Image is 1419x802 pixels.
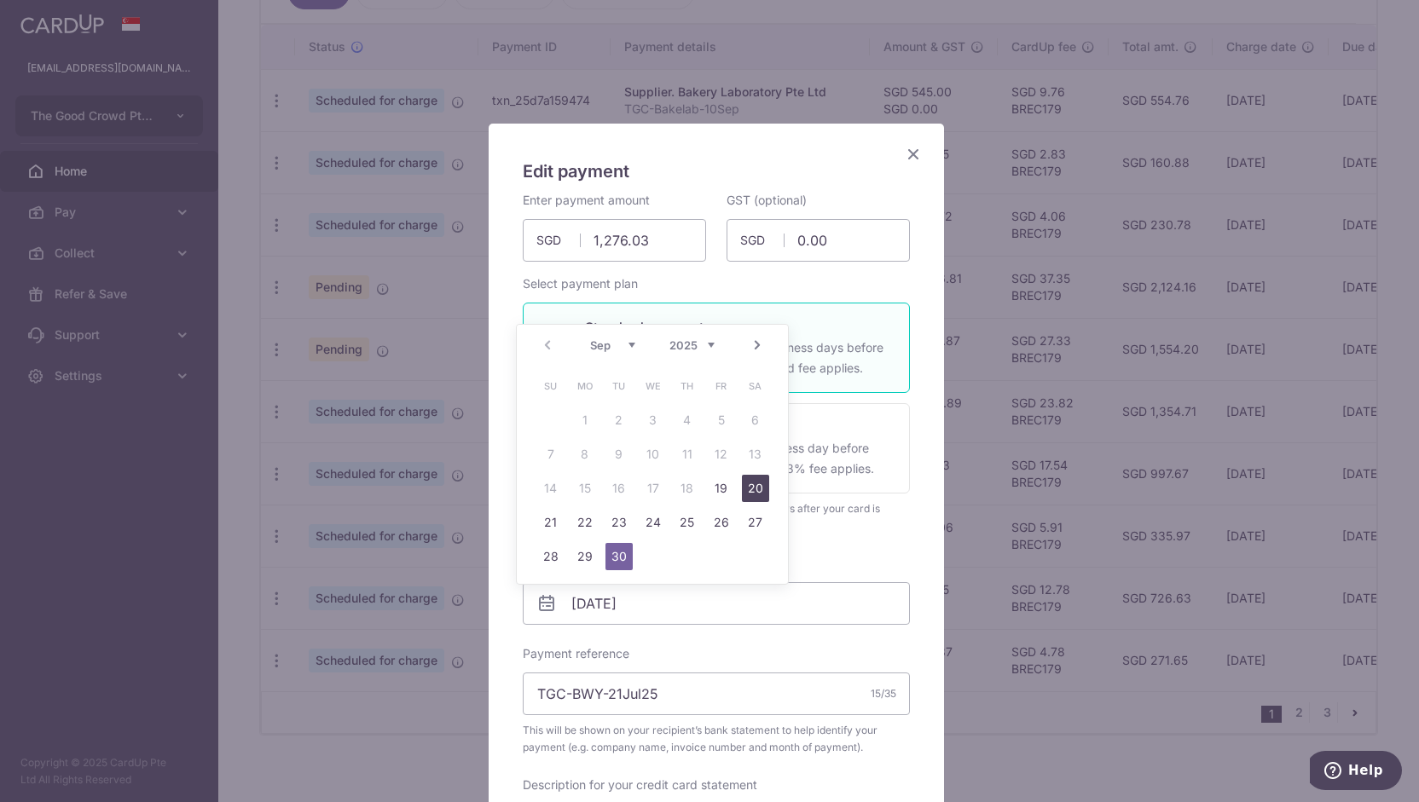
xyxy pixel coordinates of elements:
[727,192,807,209] label: GST (optional)
[605,372,633,400] span: Tuesday
[640,509,667,536] a: 24
[537,509,565,536] a: 21
[708,475,735,502] a: 19
[523,275,638,292] label: Select payment plan
[523,722,910,756] span: This will be shown on your recipient’s bank statement to help identify your payment (e.g. company...
[605,509,633,536] a: 23
[640,372,667,400] span: Wednesday
[1310,751,1402,793] iframe: Opens a widget where you can find more information
[605,543,633,570] a: 30
[742,509,769,536] a: 27
[674,372,701,400] span: Thursday
[903,144,924,164] button: Close
[871,685,896,702] div: 15/35
[571,509,599,536] a: 22
[571,543,599,570] a: 29
[740,232,785,249] span: SGD
[742,475,769,502] a: 20
[747,335,767,355] a: Next
[727,219,910,262] input: 0.00
[523,776,757,793] label: Description for your credit card statement
[523,219,706,262] input: 0.00
[523,582,910,625] input: DD / MM / YYYY
[571,372,599,400] span: Monday
[742,372,769,400] span: Saturday
[585,317,889,338] p: Standard payment
[708,509,735,536] a: 26
[537,543,565,570] a: 28
[536,232,581,249] span: SGD
[523,192,650,209] label: Enter payment amount
[523,158,910,185] h5: Edit payment
[674,509,701,536] a: 25
[537,372,565,400] span: Sunday
[523,645,629,662] label: Payment reference
[708,372,735,400] span: Friday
